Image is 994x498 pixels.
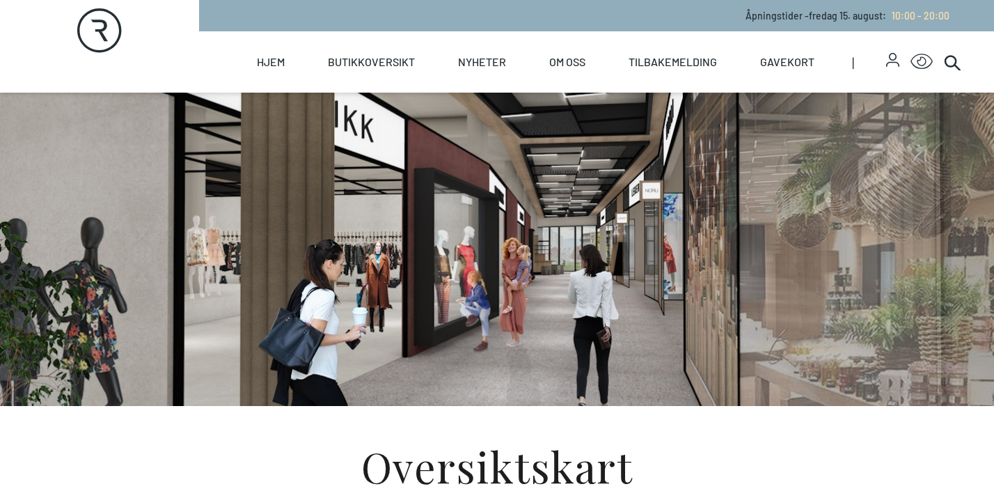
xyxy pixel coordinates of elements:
button: Open Accessibility Menu [910,51,933,73]
span: 10:00 - 20:00 [892,10,949,22]
a: Butikkoversikt [328,31,415,93]
h1: Oversiktskart [52,445,942,487]
a: Nyheter [458,31,506,93]
a: 10:00 - 20:00 [886,10,949,22]
a: Gavekort [760,31,814,93]
a: Om oss [549,31,585,93]
a: Hjem [257,31,285,93]
span: | [852,31,886,93]
p: Åpningstider - fredag 15. august : [745,8,949,23]
a: Tilbakemelding [629,31,717,93]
